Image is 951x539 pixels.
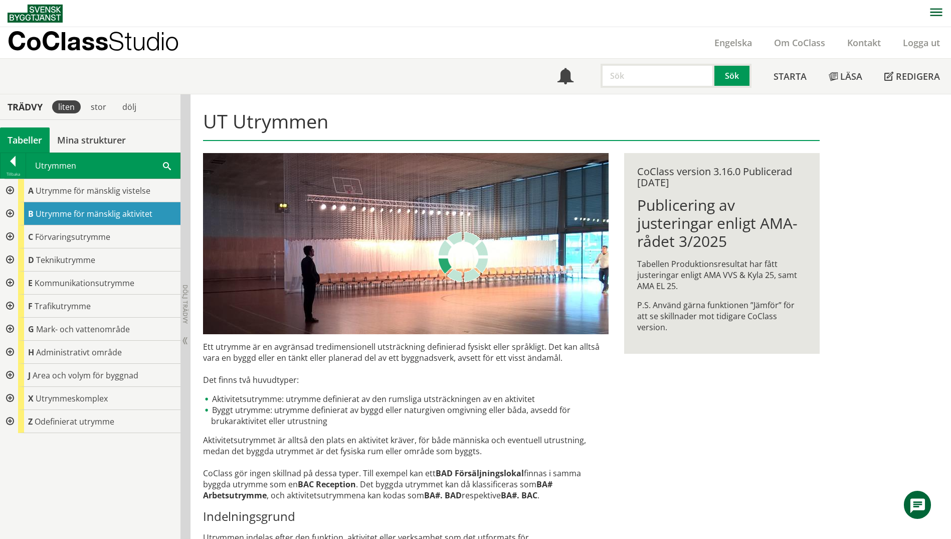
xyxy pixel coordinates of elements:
[35,278,134,289] span: Kommunikationsutrymme
[203,393,609,405] li: Aktivitetsutrymme: utrymme definierat av den rumsliga utsträckningen av en aktivitet
[840,70,862,82] span: Läsa
[1,170,26,178] div: Tillbaka
[203,153,609,334] img: utrymme.jpg
[116,100,142,113] div: dölj
[108,26,179,56] span: Studio
[8,27,201,58] a: CoClassStudio
[896,70,940,82] span: Redigera
[601,64,714,88] input: Sök
[36,208,152,219] span: Utrymme för mänsklig aktivitet
[28,347,34,358] span: H
[8,35,179,47] p: CoClass
[36,347,122,358] span: Administrativt område
[35,416,114,427] span: Odefinierat utrymme
[28,208,34,219] span: B
[28,231,33,242] span: C
[203,509,609,524] h3: Indelningsgrund
[424,490,462,501] strong: BA#. BAD
[33,370,138,381] span: Area och volym för byggnad
[203,341,600,385] font: Ett utrymme är en avgränsad tredimensionell utsträckning definierad fysiskt eller språkligt. Det ...
[203,479,552,501] strong: BA# Arbetsutrymme
[436,468,524,479] strong: BAD Försäljningslokal
[36,254,95,265] span: Teknikutrymme
[35,231,110,242] span: Förvaringsutrymme
[35,301,91,312] span: Trafikutrymme
[873,59,951,94] a: Redigera
[2,101,48,112] div: Trädvy
[36,393,108,404] span: Utrymmeskomplex
[714,64,751,88] button: Sök
[28,185,34,196] span: A
[818,59,873,94] a: Läsa
[763,37,836,49] a: Om CoClass
[28,301,33,312] span: F
[28,416,33,427] span: Z
[836,37,892,49] a: Kontakt
[438,232,488,282] img: Laddar
[501,490,537,501] strong: BA#. BAC
[637,258,806,292] p: Tabellen Produktionsresultat har fått justeringar enligt AMA VVS & Kyla 25, samt AMA EL 25.
[163,160,171,171] span: Sök i tabellen
[774,70,807,82] span: Starta
[52,100,81,113] div: liten
[637,300,806,333] p: P.S. Använd gärna funktionen ”Jämför” för att se skillnader mot tidigare CoClass version.
[203,435,586,501] font: Aktivitetsutrymmet är alltså den plats en aktivitet kräver, för både människa och eventuell utrus...
[35,160,76,171] font: Utrymmen
[637,196,806,250] h1: Publicering av justeringar enligt AMA-rådet 3/2025
[28,254,34,265] span: D
[85,100,112,113] div: stor
[181,285,189,324] span: Dölj trädvy
[28,393,34,404] span: X
[36,185,150,196] span: Utrymme för mänsklig vistelse
[8,5,63,23] img: Svensk Byggtjänst
[28,278,33,289] span: E
[28,370,31,381] span: J
[50,127,133,153] a: Mina strukturer
[28,324,34,335] span: G
[203,405,609,427] li: Byggt utrymme: utrymme definierat av byggd eller naturgiven omgivning eller båda, avsedd för bruk...
[892,37,951,49] a: Logga ut
[637,166,806,188] div: CoClass version 3.16.0 Publicerad [DATE]
[557,69,574,85] span: Notifikationer
[203,110,819,141] h1: UT Utrymmen
[298,479,356,490] strong: BAC Reception
[763,59,818,94] a: Starta
[36,324,130,335] span: Mark- och vattenområde
[703,37,763,49] a: Engelska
